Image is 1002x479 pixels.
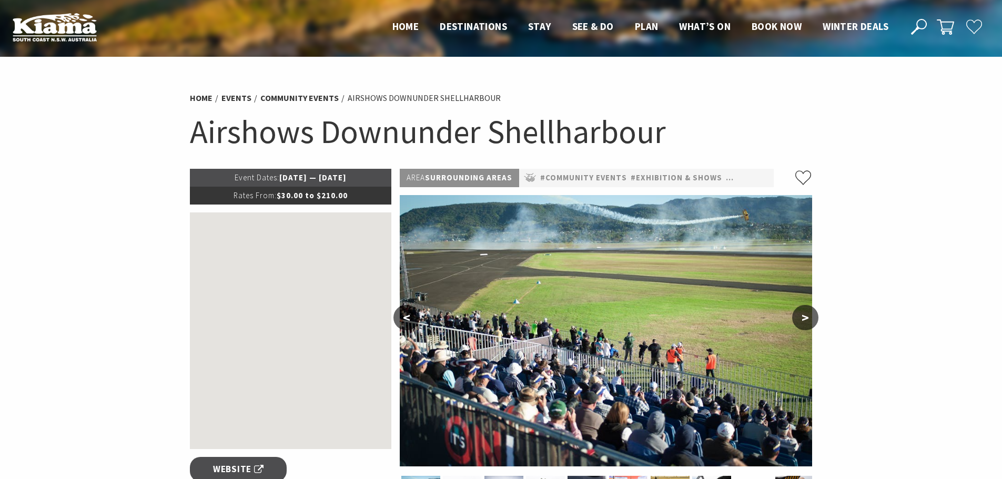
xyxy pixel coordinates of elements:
[190,169,392,187] p: [DATE] — [DATE]
[260,93,339,104] a: Community Events
[190,110,813,153] h1: Airshows Downunder Shellharbour
[213,462,264,476] span: Website
[679,20,731,33] span: What’s On
[572,20,614,33] span: See & Do
[631,171,722,185] a: #Exhibition & Shows
[393,305,420,330] button: <
[392,20,419,33] span: Home
[235,172,279,182] span: Event Dates:
[726,171,784,185] a: #Food & Wine
[221,93,251,104] a: Events
[190,187,392,205] p: $30.00 to $210.00
[407,172,425,182] span: Area
[382,18,899,36] nav: Main Menu
[234,190,277,200] span: Rates From:
[752,20,802,33] span: Book now
[635,20,659,33] span: Plan
[792,305,818,330] button: >
[190,93,212,104] a: Home
[528,20,551,33] span: Stay
[13,13,97,42] img: Kiama Logo
[540,171,627,185] a: #Community Events
[400,195,812,466] img: Grandstand crowd enjoying the close view of the display and mountains
[440,20,507,33] span: Destinations
[400,169,519,187] p: Surrounding Areas
[823,20,888,33] span: Winter Deals
[348,91,501,105] li: Airshows Downunder Shellharbour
